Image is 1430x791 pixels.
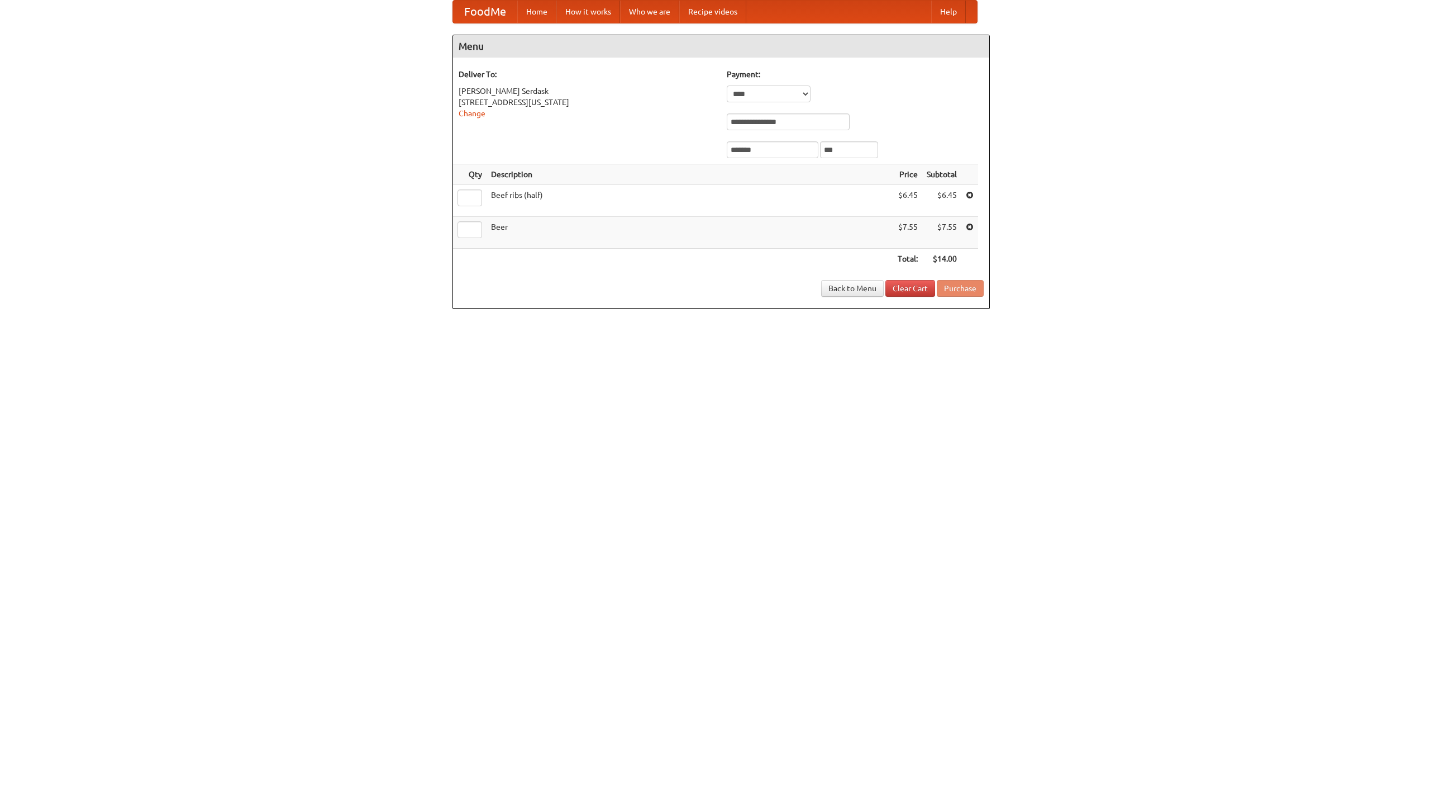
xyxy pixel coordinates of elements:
td: $6.45 [922,185,961,217]
h4: Menu [453,35,989,58]
div: [PERSON_NAME] Serdask [459,86,716,97]
th: Total: [893,249,922,269]
td: $7.55 [893,217,922,249]
h5: Deliver To: [459,69,716,80]
a: Who we are [620,1,679,23]
a: Back to Menu [821,280,884,297]
th: Description [487,164,893,185]
td: $7.55 [922,217,961,249]
button: Purchase [937,280,984,297]
th: Subtotal [922,164,961,185]
h5: Payment: [727,69,984,80]
a: Help [931,1,966,23]
a: FoodMe [453,1,517,23]
a: Change [459,109,485,118]
a: Home [517,1,556,23]
th: Qty [453,164,487,185]
a: How it works [556,1,620,23]
a: Recipe videos [679,1,746,23]
a: Clear Cart [885,280,935,297]
td: Beef ribs (half) [487,185,893,217]
div: [STREET_ADDRESS][US_STATE] [459,97,716,108]
th: $14.00 [922,249,961,269]
th: Price [893,164,922,185]
td: $6.45 [893,185,922,217]
td: Beer [487,217,893,249]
